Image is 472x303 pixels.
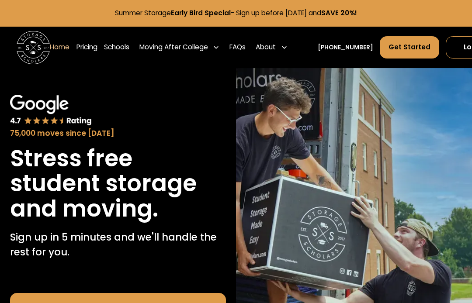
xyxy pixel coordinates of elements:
a: Get Started [380,36,439,59]
strong: SAVE 20%! [321,8,357,17]
div: About [253,36,291,59]
a: Schools [104,36,129,59]
img: Storage Scholars main logo [17,31,50,64]
h1: Stress free student storage and moving. [10,146,226,221]
a: Summer StorageEarly Bird Special- Sign up before [DATE] andSAVE 20%! [115,8,357,17]
div: Moving After College [139,42,208,52]
a: FAQs [229,36,246,59]
a: Pricing [76,36,97,59]
a: home [17,31,50,64]
div: Moving After College [136,36,223,59]
p: Sign up in 5 minutes and we'll handle the rest for you. [10,230,226,260]
img: Google 4.7 star rating [10,95,92,126]
strong: Early Bird Special [171,8,231,17]
div: About [256,42,276,52]
a: [PHONE_NUMBER] [318,43,373,52]
div: 75,000 moves since [DATE] [10,128,226,139]
a: Home [50,36,69,59]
